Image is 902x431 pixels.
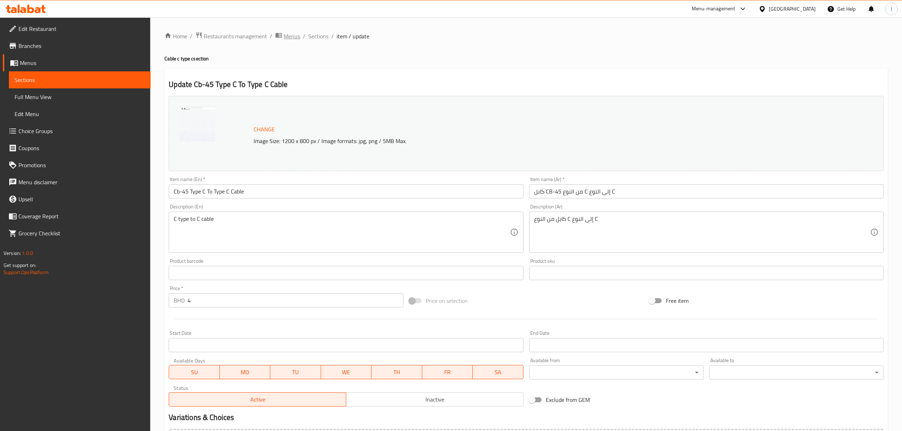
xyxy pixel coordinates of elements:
[422,365,473,379] button: FR
[303,32,305,40] li: /
[174,215,510,249] textarea: C type to C cable
[546,395,590,404] span: Exclude from GEM
[3,122,151,140] a: Choice Groups
[3,157,151,174] a: Promotions
[273,367,318,377] span: TU
[4,249,21,258] span: Version:
[9,105,151,122] a: Edit Menu
[270,32,272,40] li: /
[15,76,145,84] span: Sections
[371,365,422,379] button: TH
[425,367,470,377] span: FR
[190,32,192,40] li: /
[270,365,321,379] button: TU
[18,127,145,135] span: Choice Groups
[3,54,151,71] a: Menus
[3,191,151,208] a: Upsell
[251,122,278,137] button: Change
[164,32,187,40] a: Home
[275,32,300,41] a: Menus
[3,20,151,37] a: Edit Restaurant
[3,140,151,157] a: Coupons
[331,32,334,40] li: /
[529,365,703,380] div: ​
[3,37,151,54] a: Branches
[195,32,267,41] a: Restaurants management
[188,293,403,307] input: Please enter price
[18,24,145,33] span: Edit Restaurant
[3,225,151,242] a: Grocery Checklist
[337,32,369,40] span: item / update
[169,266,523,280] input: Please enter product barcode
[473,365,523,379] button: SA
[534,215,870,249] textarea: كابل من النوع C إلى النوع C
[169,184,523,198] input: Enter name En
[346,392,523,407] button: Inactive
[169,412,884,423] h2: Variations & Choices
[529,184,884,198] input: Enter name Ar
[3,208,151,225] a: Coverage Report
[476,367,521,377] span: SA
[308,32,328,40] a: Sections
[169,392,346,407] button: Active
[223,367,268,377] span: MO
[426,296,468,305] span: Price on selection
[3,174,151,191] a: Menu disclaimer
[374,367,419,377] span: TH
[9,88,151,105] a: Full Menu View
[18,42,145,50] span: Branches
[4,261,36,270] span: Get support on:
[204,32,267,40] span: Restaurants management
[172,394,343,405] span: Active
[18,161,145,169] span: Promotions
[18,144,145,152] span: Coupons
[169,79,884,90] h2: Update Cb-45 Type C To Type C Cable
[15,110,145,118] span: Edit Menu
[709,365,884,380] div: ​
[18,229,145,238] span: Grocery Checklist
[180,107,215,142] img: Screenshot_20250813_14363638906818259742035.png
[4,268,49,277] a: Support.OpsPlatform
[220,365,271,379] button: MO
[164,55,888,62] h4: Cable c type c section
[891,5,892,13] span: J
[349,394,521,405] span: Inactive
[254,124,275,135] span: Change
[169,365,219,379] button: SU
[22,249,33,258] span: 1.0.0
[251,137,770,145] p: Image Size: 1200 x 800 px / Image formats: jpg, png / 5MB Max.
[692,5,735,13] div: Menu-management
[15,93,145,101] span: Full Menu View
[321,365,372,379] button: WE
[769,5,816,13] div: [GEOGRAPHIC_DATA]
[18,195,145,203] span: Upsell
[9,71,151,88] a: Sections
[666,296,689,305] span: Free item
[18,178,145,186] span: Menu disclaimer
[18,212,145,220] span: Coverage Report
[20,59,145,67] span: Menus
[172,367,217,377] span: SU
[324,367,369,377] span: WE
[164,32,888,41] nav: breadcrumb
[529,266,884,280] input: Please enter product sku
[284,32,300,40] span: Menus
[174,296,185,305] p: BHD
